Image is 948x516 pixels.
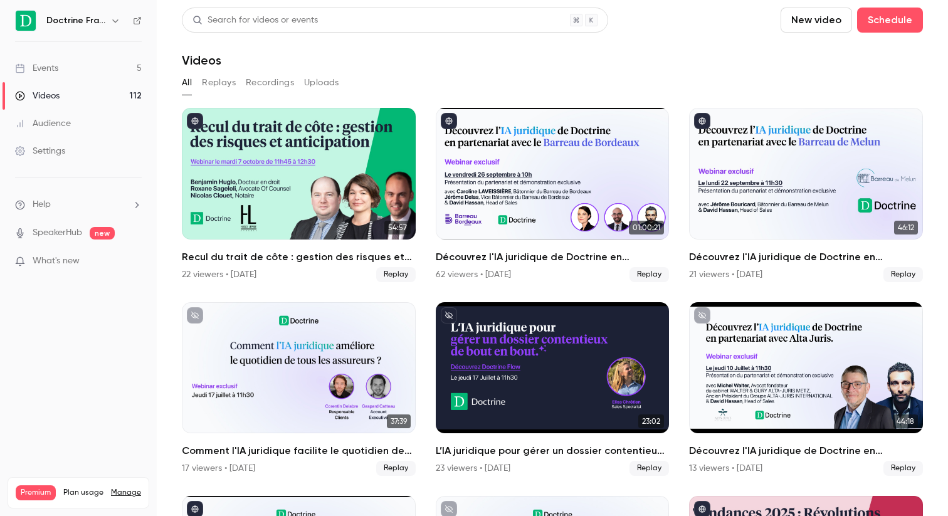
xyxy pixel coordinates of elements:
a: Manage [111,488,141,498]
div: Audience [15,117,71,130]
li: Recul du trait de côte : gestion des risques et anticipation [182,108,416,282]
li: Comment l'IA juridique facilite le quotidien de tous les assureurs ? [182,302,416,477]
a: 37:39Comment l'IA juridique facilite le quotidien de tous les assureurs ?17 viewers • [DATE]Replay [182,302,416,477]
button: unpublished [187,307,203,324]
h6: Doctrine France [46,14,105,27]
button: All [182,73,192,93]
button: New video [781,8,852,33]
span: What's new [33,255,80,268]
li: Découvrez l'IA juridique de Doctrine en partenariat avec le Barreau de Bordeaux [436,108,670,282]
div: 22 viewers • [DATE] [182,268,256,281]
div: Search for videos or events [192,14,318,27]
button: unpublished [441,307,457,324]
a: 01:00:21Découvrez l'IA juridique de Doctrine en partenariat avec le Barreau de Bordeaux62 viewers... [436,108,670,282]
a: 44:18Découvrez l'IA juridique de Doctrine en partenariat avec le réseau Alta-Juris international.... [689,302,923,477]
button: Replays [202,73,236,93]
span: Replay [376,461,416,476]
span: 37:39 [387,414,411,428]
h2: Découvrez l'IA juridique de Doctrine en partenariat avec le Barreau de Melun [689,250,923,265]
h2: L’IA juridique pour gérer un dossier contentieux de bout en bout [436,443,670,458]
span: new [90,227,115,240]
h2: Recul du trait de côte : gestion des risques et anticipation [182,250,416,265]
li: L’IA juridique pour gérer un dossier contentieux de bout en bout [436,302,670,477]
div: 21 viewers • [DATE] [689,268,762,281]
div: Events [15,62,58,75]
h2: Comment l'IA juridique facilite le quotidien de tous les assureurs ? [182,443,416,458]
li: Découvrez l'IA juridique de Doctrine en partenariat avec le réseau Alta-Juris international. [689,302,923,477]
span: Replay [629,267,669,282]
span: 23:02 [638,414,664,428]
button: published [694,113,710,129]
a: 23:02L’IA juridique pour gérer un dossier contentieux de bout en bout23 viewers • [DATE]Replay [436,302,670,477]
span: Replay [376,267,416,282]
div: Settings [15,145,65,157]
span: 46:12 [894,221,918,234]
span: 54:57 [384,221,411,234]
button: Schedule [857,8,923,33]
span: Help [33,198,51,211]
button: Uploads [304,73,339,93]
div: 23 viewers • [DATE] [436,462,510,475]
section: Videos [182,8,923,508]
iframe: Noticeable Trigger [127,256,142,267]
div: Videos [15,90,60,102]
span: Premium [16,485,56,500]
li: help-dropdown-opener [15,198,142,211]
img: Doctrine France [16,11,36,31]
a: SpeakerHub [33,226,82,240]
a: 54:57Recul du trait de côte : gestion des risques et anticipation22 viewers • [DATE]Replay [182,108,416,282]
span: 01:00:21 [629,221,664,234]
button: Recordings [246,73,294,93]
li: Découvrez l'IA juridique de Doctrine en partenariat avec le Barreau de Melun [689,108,923,282]
button: published [441,113,457,129]
span: Plan usage [63,488,103,498]
h2: Découvrez l'IA juridique de Doctrine en partenariat avec le réseau Alta-Juris international. [689,443,923,458]
div: 13 viewers • [DATE] [689,462,762,475]
div: 62 viewers • [DATE] [436,268,511,281]
h1: Videos [182,53,221,68]
span: Replay [629,461,669,476]
button: published [187,113,203,129]
button: unpublished [694,307,710,324]
a: 46:12Découvrez l'IA juridique de Doctrine en partenariat avec le Barreau de Melun21 viewers • [DA... [689,108,923,282]
h2: Découvrez l'IA juridique de Doctrine en partenariat avec le Barreau de Bordeaux [436,250,670,265]
span: 44:18 [893,414,918,428]
span: Replay [883,267,923,282]
span: Replay [883,461,923,476]
div: 17 viewers • [DATE] [182,462,255,475]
